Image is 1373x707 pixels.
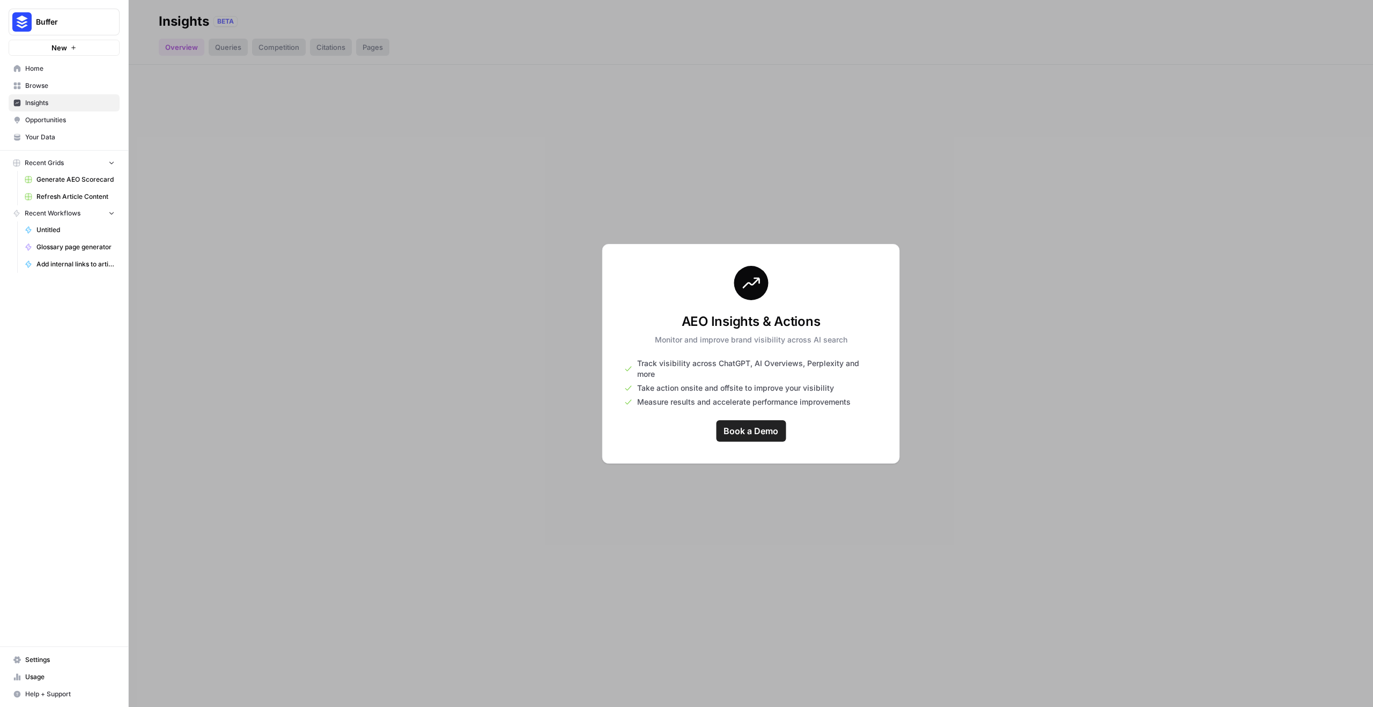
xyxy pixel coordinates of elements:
[9,77,120,94] a: Browse
[637,358,878,379] span: Track visibility across ChatGPT, AI Overviews, Perplexity and more
[20,221,120,239] a: Untitled
[25,81,115,91] span: Browse
[20,256,120,273] a: Add internal links to article
[9,94,120,111] a: Insights
[25,672,115,682] span: Usage
[655,334,847,345] p: Monitor and improve brand visibility across AI search
[51,42,67,53] span: New
[25,64,115,73] span: Home
[36,259,115,269] span: Add internal links to article
[20,188,120,205] a: Refresh Article Content
[9,668,120,686] a: Usage
[25,689,115,699] span: Help + Support
[9,9,120,35] button: Workspace: Buffer
[9,60,120,77] a: Home
[25,209,80,218] span: Recent Workflows
[25,655,115,665] span: Settings
[716,420,786,442] a: Book a Demo
[20,171,120,188] a: Generate AEO Scorecard
[25,158,64,168] span: Recent Grids
[20,239,120,256] a: Glossary page generator
[9,205,120,221] button: Recent Workflows
[36,192,115,202] span: Refresh Article Content
[36,175,115,184] span: Generate AEO Scorecard
[637,383,834,393] span: Take action onsite and offsite to improve your visibility
[36,17,101,27] span: Buffer
[655,313,847,330] h3: AEO Insights & Actions
[9,111,120,129] a: Opportunities
[9,651,120,668] a: Settings
[12,12,32,32] img: Buffer Logo
[25,132,115,142] span: Your Data
[724,425,778,437] span: Book a Demo
[25,98,115,108] span: Insights
[25,115,115,125] span: Opportunities
[9,155,120,171] button: Recent Grids
[36,242,115,252] span: Glossary page generator
[9,40,120,56] button: New
[36,225,115,235] span: Untitled
[9,129,120,146] a: Your Data
[637,397,851,407] span: Measure results and accelerate performance improvements
[9,686,120,703] button: Help + Support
